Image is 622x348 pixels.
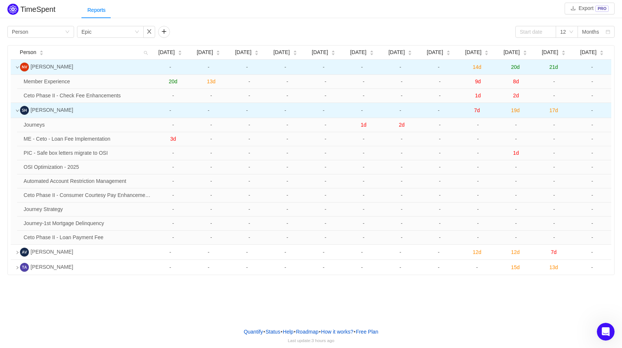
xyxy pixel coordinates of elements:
[408,52,412,54] i: icon: caret-down
[401,164,403,170] span: -
[21,188,154,203] td: Ceto Phase II - Consumer Courtesy Pay Enhancements
[369,50,374,52] i: icon: caret-up
[39,52,43,54] i: icon: caret-down
[553,192,555,198] span: -
[208,264,210,270] span: -
[287,192,288,198] span: -
[21,160,154,174] td: OSI Optimization - 2025
[325,150,327,156] span: -
[325,136,327,142] span: -
[31,107,73,113] span: [PERSON_NAME]
[265,326,281,337] a: Status
[401,78,403,84] span: -
[553,178,555,184] span: -
[16,266,19,270] i: icon: right
[504,48,520,56] span: [DATE]
[21,75,154,89] td: Member Experience
[248,234,250,240] span: -
[560,26,566,37] div: 12
[21,146,154,160] td: PIC - Safe box letters migrate to OSI
[210,178,212,184] span: -
[369,52,374,54] i: icon: caret-down
[591,122,593,128] span: -
[477,122,479,128] span: -
[476,264,478,270] span: -
[369,49,374,54] div: Sort
[248,206,250,212] span: -
[401,220,403,226] span: -
[515,206,517,212] span: -
[553,164,555,170] span: -
[553,78,555,84] span: -
[553,206,555,212] span: -
[363,164,365,170] span: -
[81,2,111,19] div: Reports
[284,107,286,113] span: -
[551,249,557,255] span: 7d
[354,329,355,335] span: •
[363,192,365,198] span: -
[477,220,479,226] span: -
[248,150,250,156] span: -
[511,249,519,255] span: 12d
[31,264,73,270] span: [PERSON_NAME]
[246,107,248,113] span: -
[210,206,212,212] span: -
[331,49,335,54] div: Sort
[170,136,176,142] span: 3d
[363,136,365,142] span: -
[511,264,519,270] span: 15d
[401,206,403,212] span: -
[65,30,70,35] i: icon: down
[477,136,479,142] span: -
[485,52,489,54] i: icon: caret-down
[515,178,517,184] span: -
[323,264,325,270] span: -
[515,234,517,240] span: -
[21,203,154,217] td: Journey Strategy
[361,107,363,113] span: -
[20,63,29,71] img: NV
[606,30,610,35] i: icon: calendar
[21,174,154,188] td: Automated Account Restriction Management
[591,234,593,240] span: -
[325,206,327,212] span: -
[399,64,401,70] span: -
[427,48,443,56] span: [DATE]
[599,49,604,54] div: Sort
[561,50,565,52] i: icon: caret-up
[553,93,555,98] span: -
[246,264,248,270] span: -
[446,52,450,54] i: icon: caret-down
[399,107,401,113] span: -
[248,220,250,226] span: -
[591,264,593,270] span: -
[591,107,593,113] span: -
[553,150,555,156] span: -
[323,249,325,255] span: -
[477,164,479,170] span: -
[591,93,593,98] span: -
[248,93,250,98] span: -
[511,64,519,70] span: 20d
[158,26,170,38] button: icon: plus
[325,78,327,84] span: -
[350,48,367,56] span: [DATE]
[399,122,405,128] span: 2d
[401,150,403,156] span: -
[141,46,151,59] i: icon: search
[515,122,517,128] span: -
[474,107,480,113] span: 7d
[438,264,439,270] span: -
[475,78,481,84] span: 9d
[323,64,325,70] span: -
[600,52,604,54] i: icon: caret-down
[210,164,212,170] span: -
[235,48,251,56] span: [DATE]
[561,49,566,54] div: Sort
[439,122,441,128] span: -
[438,107,439,113] span: -
[210,220,212,226] span: -
[287,178,288,184] span: -
[178,50,182,52] i: icon: caret-up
